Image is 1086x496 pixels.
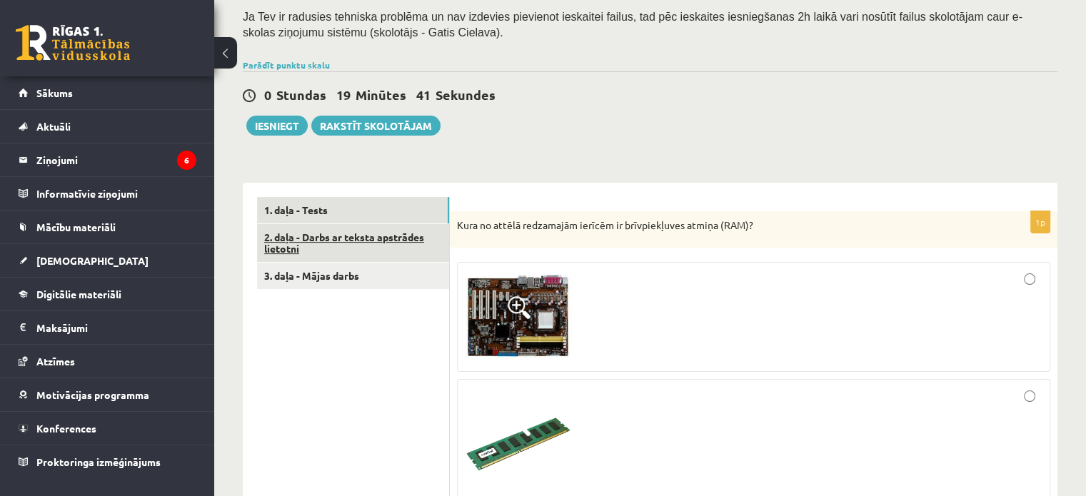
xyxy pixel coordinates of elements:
a: [DEMOGRAPHIC_DATA] [19,244,196,277]
span: Minūtes [356,86,406,103]
span: Stundas [276,86,326,103]
a: Digitālie materiāli [19,278,196,310]
span: Motivācijas programma [36,388,149,401]
img: 1.PNG [465,273,572,360]
span: Mācību materiāli [36,221,116,233]
a: Atzīmes [19,345,196,378]
legend: Ziņojumi [36,143,196,176]
span: Atzīmes [36,355,75,368]
a: Parādīt punktu skalu [243,59,330,71]
span: Digitālie materiāli [36,288,121,300]
span: Sākums [36,86,73,99]
span: Proktoringa izmēģinājums [36,455,161,468]
span: [DEMOGRAPHIC_DATA] [36,254,149,267]
a: Aktuāli [19,110,196,143]
a: Sākums [19,76,196,109]
span: 19 [336,86,351,103]
legend: Maksājumi [36,311,196,344]
span: 41 [416,86,431,103]
a: Informatīvie ziņojumi [19,177,196,210]
span: Aktuāli [36,120,71,133]
span: Ja Tev ir radusies tehniska problēma un nav izdevies pievienot ieskaitei failus, tad pēc ieskaite... [243,11,1022,39]
a: Ziņojumi6 [19,143,196,176]
a: Motivācijas programma [19,378,196,411]
a: Konferences [19,412,196,445]
a: Rīgas 1. Tālmācības vidusskola [16,25,130,61]
span: 0 [264,86,271,103]
p: Kura no attēlā redzamajām ierīcēm ir brīvpiekļuves atmiņa (RAM)? [457,218,979,233]
span: Sekundes [436,86,496,103]
a: 3. daļa - Mājas darbs [257,263,449,289]
a: 2. daļa - Darbs ar teksta apstrādes lietotni [257,224,449,263]
i: 6 [177,151,196,170]
a: Maksājumi [19,311,196,344]
a: Proktoringa izmēģinājums [19,445,196,478]
p: 1p [1030,211,1050,233]
a: Rakstīt skolotājam [311,116,441,136]
button: Iesniegt [246,116,308,136]
span: Konferences [36,422,96,435]
a: Mācību materiāli [19,211,196,243]
a: 1. daļa - Tests [257,197,449,223]
legend: Informatīvie ziņojumi [36,177,196,210]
